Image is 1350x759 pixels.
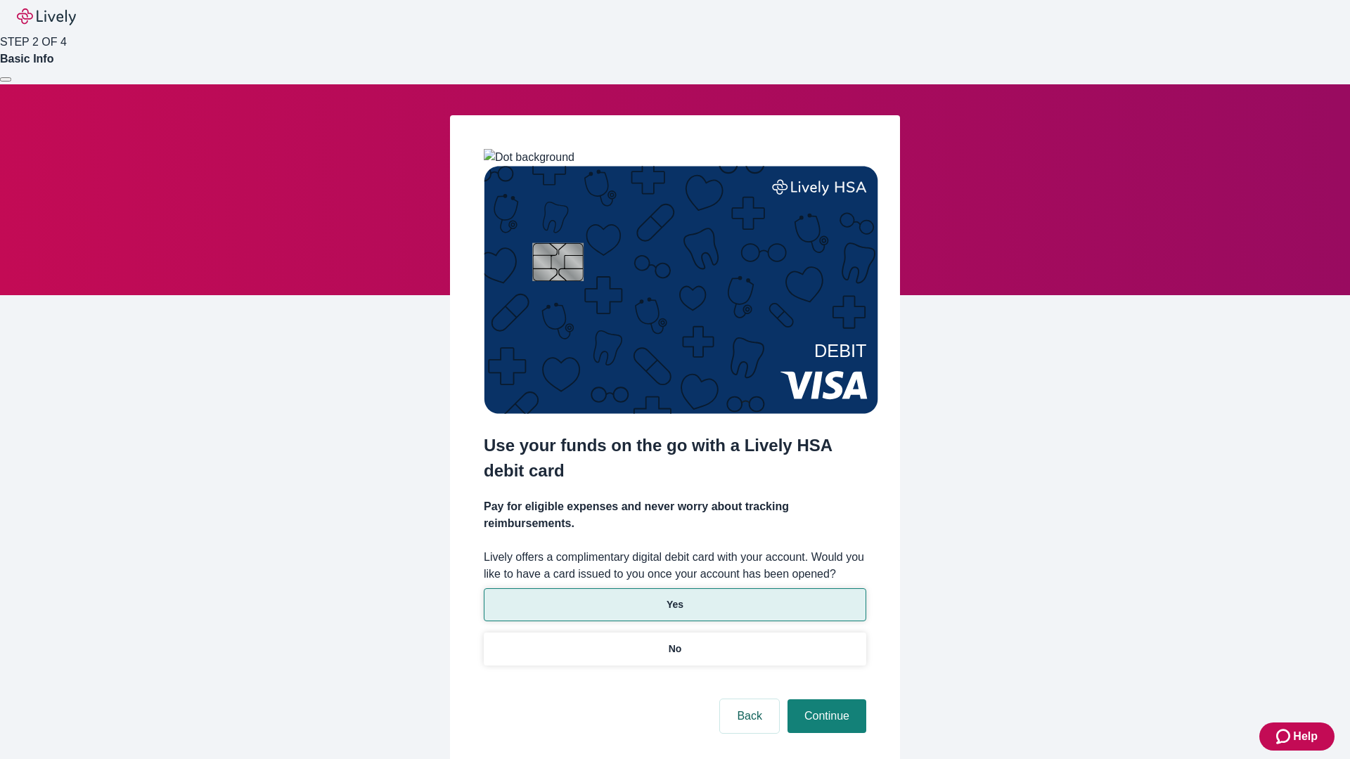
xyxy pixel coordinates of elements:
[1259,722,1335,751] button: Zendesk support iconHelp
[1293,728,1318,745] span: Help
[484,632,866,666] button: No
[667,597,683,612] p: Yes
[484,433,866,484] h2: Use your funds on the go with a Lively HSA debit card
[484,166,878,414] img: Debit card
[484,588,866,621] button: Yes
[720,699,779,733] button: Back
[484,549,866,583] label: Lively offers a complimentary digital debit card with your account. Would you like to have a card...
[484,498,866,532] h4: Pay for eligible expenses and never worry about tracking reimbursements.
[669,642,682,656] p: No
[17,8,76,25] img: Lively
[1276,728,1293,745] svg: Zendesk support icon
[484,149,574,166] img: Dot background
[787,699,866,733] button: Continue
